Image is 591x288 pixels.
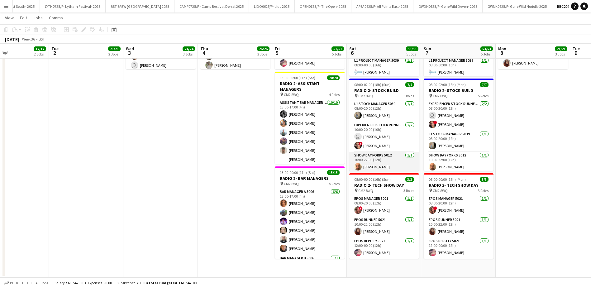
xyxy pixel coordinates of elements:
[257,52,269,56] div: 3 Jobs
[433,94,448,98] span: CM2 8WQ
[21,37,36,41] span: Week 36
[5,15,14,21] span: View
[17,14,30,22] a: Edit
[46,14,65,22] a: Comms
[34,281,49,285] span: All jobs
[275,166,345,259] app-job-card: 13:00-00:00 (11h) (Sat)15/15RADIO 2- BAR MANAGERS CM2 8WQ5 RolesBar Manager A 50066/613:00-17:00 ...
[403,94,414,98] span: 5 Roles
[424,57,493,78] app-card-role: L1 Project Manager 50391/108:00-00:00 (16h)[PERSON_NAME]
[358,188,373,193] span: CM2 8WQ
[429,177,466,182] span: 08:00-00:00 (16h) (Mon)
[572,49,580,56] span: 9
[423,49,431,56] span: 7
[424,238,493,259] app-card-role: EPOS Deputy 50211/112:00-00:00 (12h)[PERSON_NAME]
[424,216,493,238] app-card-role: EPOS Runner 50211/110:00-22:00 (12h)[PERSON_NAME]
[275,99,345,202] app-card-role: Assistant Bar Manager 500610/1013:00-17:00 (4h)[PERSON_NAME][PERSON_NAME][PERSON_NAME][PERSON_NAM...
[478,188,489,193] span: 3 Roles
[49,15,63,21] span: Comms
[200,41,270,89] app-card-role: Experienced Stock Runner 50124/409:00-19:00 (10h)[PERSON_NAME][PERSON_NAME]
[40,0,106,12] button: LYTH0725/P- Lytham Festival- 2025
[555,52,567,56] div: 3 Jobs
[34,52,46,56] div: 2 Jobs
[433,188,448,193] span: CM2 8WQ
[429,82,466,87] span: 08:00-02:00 (18h) (Mon)
[498,46,506,51] span: Mon
[126,46,134,51] span: Wed
[55,281,196,285] div: Salary £61 542.00 + Expenses £0.00 + Subsistence £0.00 =
[280,75,315,80] span: 13:00-00:00 (11h) (Sat)
[349,100,419,122] app-card-role: L1 Stock Manager 50391/108:00-20:00 (12h)[PERSON_NAME]
[424,88,493,93] h3: RADIO 2- STOCK BUILD
[433,121,437,124] span: !
[424,79,493,171] app-job-card: 08:00-02:00 (18h) (Mon)7/7RADIO 2- STOCK BUILD CM2 8WQ5 RolesExperienced Stock Runner 50122/208:0...
[327,170,340,175] span: 15/15
[200,46,208,51] span: Thu
[349,79,419,171] app-job-card: 08:00-02:00 (18h) (Sun)7/7RADIO 2- STOCK BUILD CM2 8WQ5 RolesL1 Stock Manager 50391/108:00-20:00 ...
[349,182,419,188] h3: RADIO 2- TECH SHOW DAY
[480,46,493,51] span: 53/53
[348,49,356,56] span: 6
[34,46,46,51] span: 17/17
[478,94,489,98] span: 5 Roles
[424,173,493,259] div: 08:00-00:00 (16h) (Mon)3/3RADIO 2- TECH SHOW DAY CM2 8WQ3 RolesEPOS Manager 50211/108:00-20:00 (1...
[126,41,196,89] app-card-role: Experienced Stock Runner 50124/409:00-19:00 (10h)![PERSON_NAME] [PERSON_NAME]
[555,46,567,51] span: 21/21
[249,0,295,12] button: LIDO0625/P- Lido 2025
[354,177,391,182] span: 08:00-00:00 (16h) (Sun)
[329,92,340,97] span: 4 Roles
[405,82,414,87] span: 7/7
[50,49,59,56] span: 2
[349,88,419,93] h3: RADIO 2- STOCK BUILD
[349,152,419,173] app-card-role: Show Day Forks 50121/110:00-22:00 (12h)[PERSON_NAME]
[275,188,345,255] app-card-role: Bar Manager A 50066/613:00-17:00 (4h)[PERSON_NAME][PERSON_NAME][PERSON_NAME][PERSON_NAME][PERSON_...
[327,75,340,80] span: 20/20
[257,46,269,51] span: 26/26
[349,57,419,78] app-card-role: L1 Project Manager 50391/108:00-00:00 (16h)[PERSON_NAME]
[483,0,552,12] button: GWNK0825/P- Gone Wild Norfolk- 2025
[480,177,489,182] span: 3/3
[108,52,120,56] div: 2 Jobs
[424,195,493,216] app-card-role: EPOS Manager 50211/108:00-20:00 (12h)![PERSON_NAME]
[349,173,419,259] app-job-card: 08:00-00:00 (16h) (Sun)3/3RADIO 2- TECH SHOW DAY CM2 8WQ3 RolesEPOS Manager 50211/108:00-20:00 (1...
[481,52,493,56] div: 5 Jobs
[39,37,45,41] div: BST
[332,52,344,56] div: 5 Jobs
[183,52,195,56] div: 3 Jobs
[424,46,431,51] span: Sun
[148,281,196,285] span: Total Budgeted £61 542.00
[359,206,363,210] span: !
[275,72,345,164] app-job-card: 13:00-00:00 (11h) (Sat)20/20RADIO 2- ASSISTANT MANAGERS CM2 8WQ4 RolesAssistant Bar Manager 50061...
[497,49,506,56] span: 8
[403,188,414,193] span: 3 Roles
[275,46,280,51] span: Fri
[329,181,340,186] span: 5 Roles
[125,49,134,56] span: 3
[424,182,493,188] h3: RADIO 2- TECH SHOW DAY
[424,131,493,152] app-card-role: L1 Stock Manager 50391/108:00-20:00 (12h)[PERSON_NAME]
[349,216,419,238] app-card-role: EPOS Runner 50211/110:00-22:00 (12h)[PERSON_NAME]
[174,0,249,12] button: CAMP0725/P - Camp Bestival Dorset 2025
[106,0,174,12] button: BST BREW [GEOGRAPHIC_DATA] 2025
[406,46,418,51] span: 53/53
[349,122,419,152] app-card-role: Experienced Stock Runner 50122/210:00-20:00 (10h) [PERSON_NAME]![PERSON_NAME]
[3,280,29,286] button: Budgeted
[5,36,19,42] div: [DATE]
[275,81,345,92] h3: RADIO 2- ASSISTANT MANAGERS
[349,238,419,259] app-card-role: EPOS Deputy 50211/112:00-00:00 (12h)[PERSON_NAME]
[295,0,351,12] button: OPEN0725/P- The Open- 2025
[199,49,208,56] span: 4
[183,46,195,51] span: 24/24
[359,142,363,146] span: !
[108,46,121,51] span: 21/21
[51,46,59,51] span: Tue
[424,152,493,173] app-card-role: Show Day Forks 50121/110:00-22:00 (12h)[PERSON_NAME]
[406,52,418,56] div: 5 Jobs
[349,46,356,51] span: Sat
[405,177,414,182] span: 3/3
[280,170,315,175] span: 13:00-00:00 (11h) (Sat)
[433,206,437,210] span: !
